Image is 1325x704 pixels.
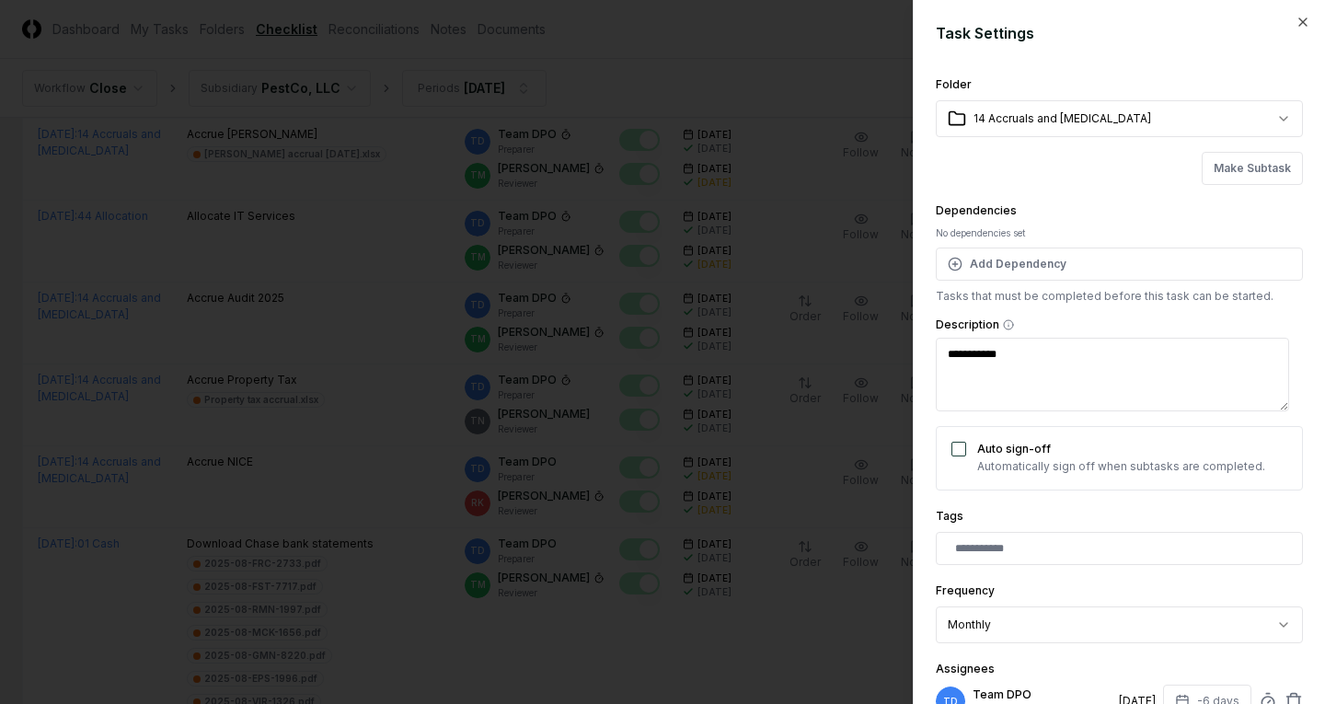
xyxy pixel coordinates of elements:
[936,226,1303,240] div: No dependencies set
[977,458,1265,475] p: Automatically sign off when subtasks are completed.
[1202,152,1303,185] button: Make Subtask
[936,22,1303,44] h2: Task Settings
[936,319,1303,330] label: Description
[936,662,995,675] label: Assignees
[977,442,1051,456] label: Auto sign-off
[936,248,1303,281] button: Add Dependency
[936,583,995,597] label: Frequency
[973,687,1112,703] p: Team DPO
[936,203,1017,217] label: Dependencies
[936,77,972,91] label: Folder
[936,509,963,523] label: Tags
[936,288,1303,305] p: Tasks that must be completed before this task can be started.
[1003,319,1014,330] button: Description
